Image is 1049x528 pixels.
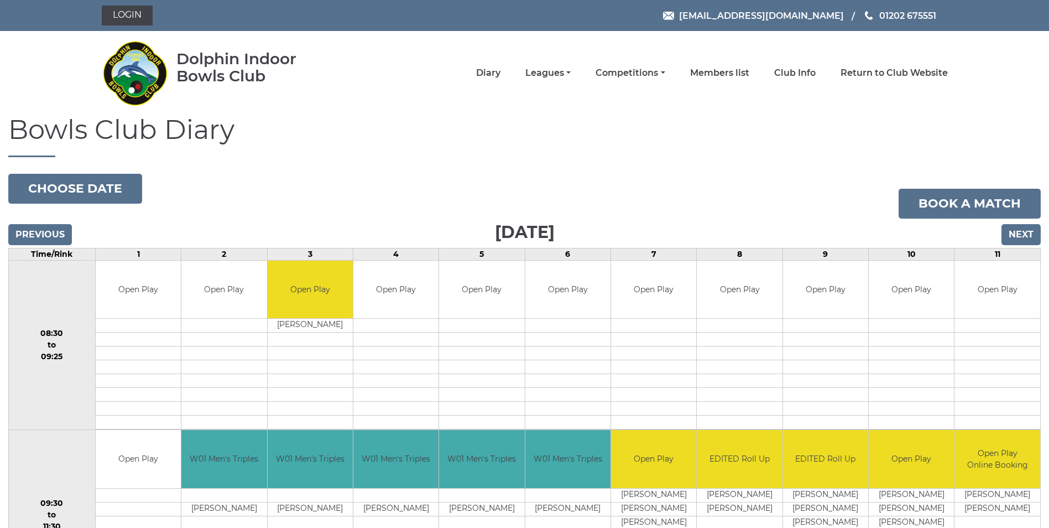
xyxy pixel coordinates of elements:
[353,261,439,319] td: Open Play
[9,248,96,260] td: Time/Rink
[181,261,267,319] td: Open Play
[439,261,524,319] td: Open Play
[869,488,954,502] td: [PERSON_NAME]
[690,67,749,79] a: Members list
[869,502,954,516] td: [PERSON_NAME]
[611,488,696,502] td: [PERSON_NAME]
[774,67,816,79] a: Club Info
[525,261,610,319] td: Open Play
[102,6,153,25] a: Login
[267,248,353,260] td: 3
[899,189,1041,219] a: Book a match
[181,248,267,260] td: 2
[783,502,868,516] td: [PERSON_NAME]
[954,248,1041,260] td: 11
[96,261,181,319] td: Open Play
[476,67,500,79] a: Diary
[697,248,782,260] td: 8
[679,10,844,20] span: [EMAIL_ADDRESS][DOMAIN_NAME]
[954,502,1040,516] td: [PERSON_NAME]
[9,260,96,430] td: 08:30 to 09:25
[181,430,267,488] td: W01 Men's Triples
[439,248,525,260] td: 5
[611,248,697,260] td: 7
[611,261,696,319] td: Open Play
[102,34,168,112] img: Dolphin Indoor Bowls Club
[869,261,954,319] td: Open Play
[782,248,868,260] td: 9
[869,248,954,260] td: 10
[865,11,873,20] img: Phone us
[525,430,610,488] td: W01 Men's Triples
[96,430,181,488] td: Open Play
[663,12,674,20] img: Email
[439,502,524,516] td: [PERSON_NAME]
[525,248,610,260] td: 6
[596,67,665,79] a: Competitions
[268,502,353,516] td: [PERSON_NAME]
[954,488,1040,502] td: [PERSON_NAME]
[697,261,782,319] td: Open Play
[783,261,868,319] td: Open Play
[95,248,181,260] td: 1
[954,430,1040,488] td: Open Play Online Booking
[268,319,353,333] td: [PERSON_NAME]
[697,430,782,488] td: EDITED Roll Up
[954,261,1040,319] td: Open Play
[353,502,439,516] td: [PERSON_NAME]
[879,10,936,20] span: 01202 675551
[841,67,948,79] a: Return to Club Website
[353,430,439,488] td: W01 Men's Triples
[863,9,936,23] a: Phone us 01202 675551
[181,502,267,516] td: [PERSON_NAME]
[1001,224,1041,245] input: Next
[611,430,696,488] td: Open Play
[525,502,610,516] td: [PERSON_NAME]
[697,488,782,502] td: [PERSON_NAME]
[783,488,868,502] td: [PERSON_NAME]
[268,261,353,319] td: Open Play
[525,67,571,79] a: Leagues
[611,502,696,516] td: [PERSON_NAME]
[8,174,142,204] button: Choose date
[697,502,782,516] td: [PERSON_NAME]
[268,430,353,488] td: W01 Men's Triples
[8,115,1041,157] h1: Bowls Club Diary
[439,430,524,488] td: W01 Men's Triples
[783,430,868,488] td: EDITED Roll Up
[869,430,954,488] td: Open Play
[176,50,332,85] div: Dolphin Indoor Bowls Club
[353,248,439,260] td: 4
[8,224,72,245] input: Previous
[663,9,844,23] a: Email [EMAIL_ADDRESS][DOMAIN_NAME]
